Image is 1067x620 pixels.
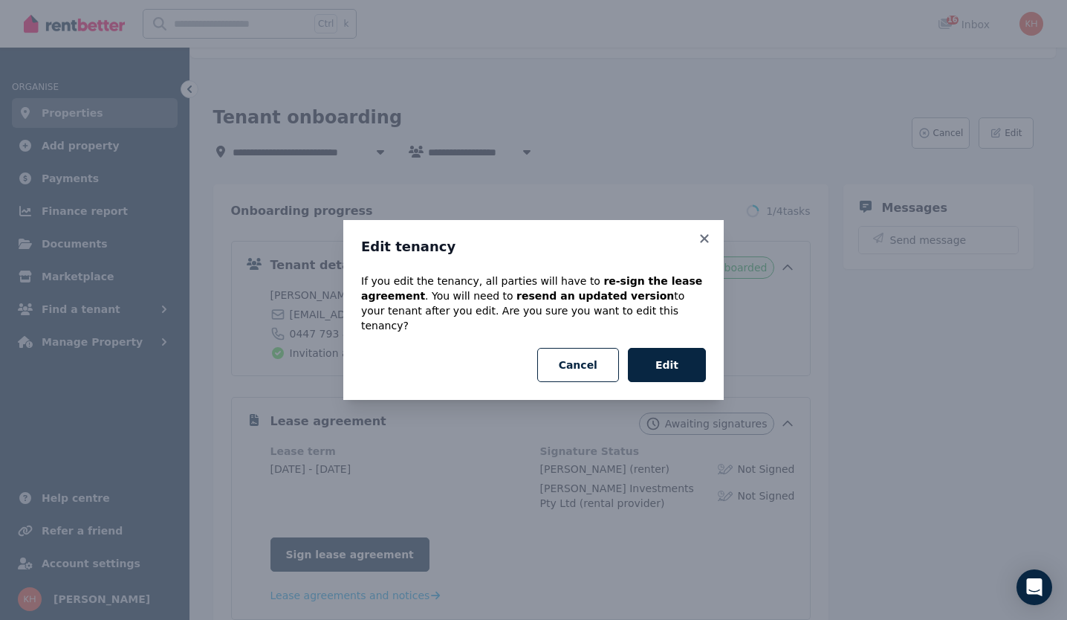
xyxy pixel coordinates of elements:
button: Edit [628,348,706,382]
h3: Edit tenancy [361,238,706,256]
p: If you edit the tenancy, all parties will have to . You will need to to your tenant after you edi... [361,274,706,333]
button: Cancel [537,348,619,382]
div: Open Intercom Messenger [1016,569,1052,605]
b: resend an updated version [516,290,674,302]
